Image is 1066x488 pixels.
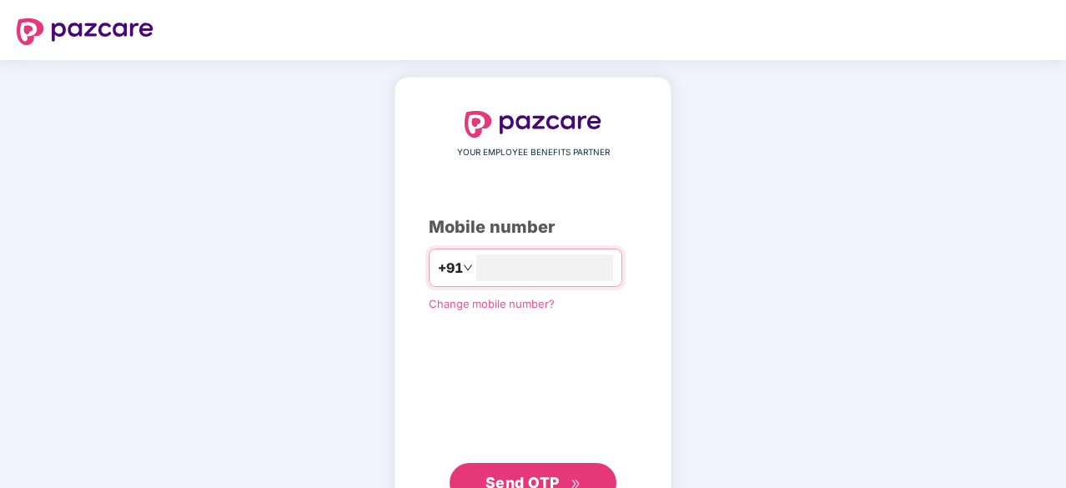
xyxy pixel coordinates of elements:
img: logo [465,111,601,138]
span: YOUR EMPLOYEE BENEFITS PARTNER [457,146,610,159]
span: +91 [438,258,463,279]
img: logo [17,18,153,45]
div: Mobile number [429,214,637,240]
a: Change mobile number? [429,297,555,310]
span: down [463,263,473,273]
